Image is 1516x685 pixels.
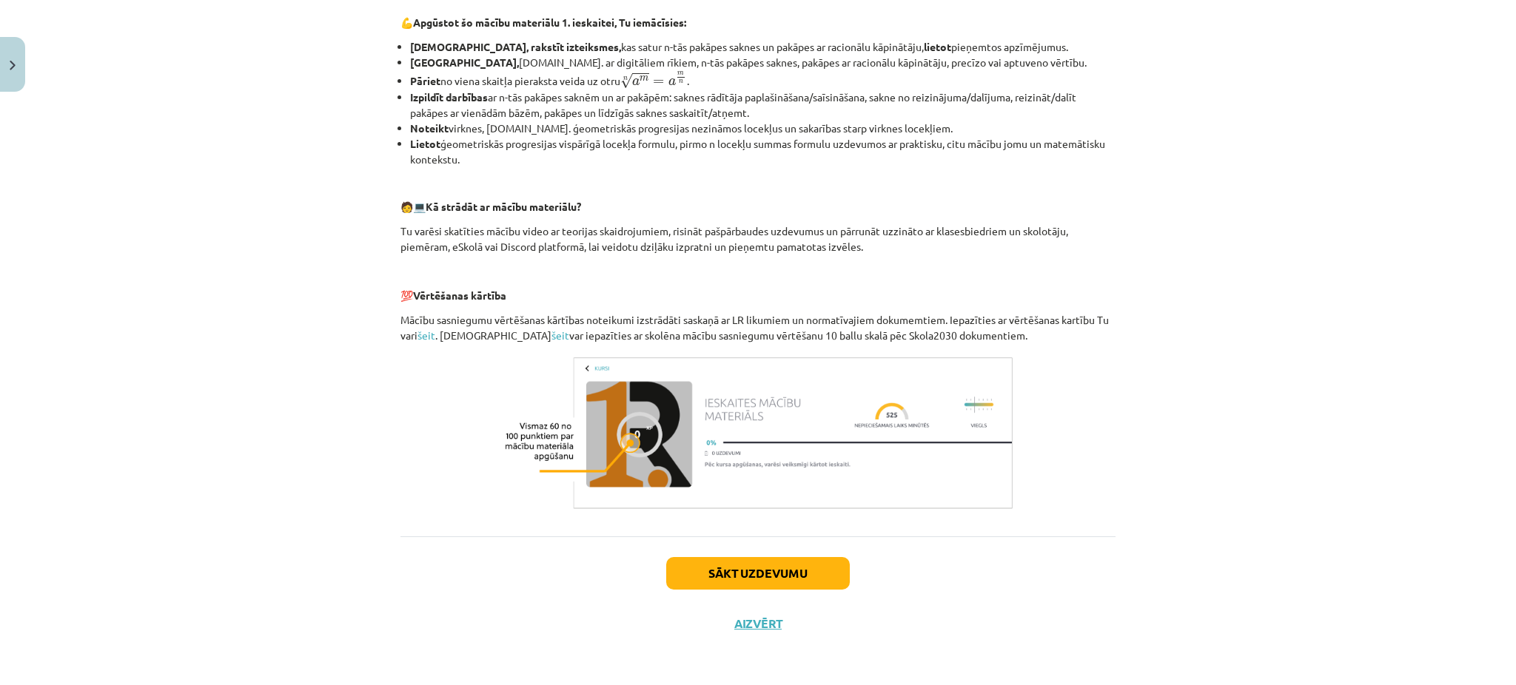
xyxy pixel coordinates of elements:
li: virknes, [DOMAIN_NAME]. ģeometriskās progresijas nezināmos locekļus un sakarības starp virknes lo... [410,121,1116,136]
p: 🧑 💻 [400,199,1116,215]
button: Aizvērt [730,616,786,631]
b: [GEOGRAPHIC_DATA], [410,55,519,69]
span: m [640,76,648,81]
b: Noteikt [410,121,449,135]
li: ar n-tās pakāpes saknēm un ar pakāpēm: saknes rādītāja paplašināšana/saīsināšana, sakne no reizin... [410,90,1116,121]
p: 💯 [400,288,1116,303]
b: Apgūstot šo mācību materiālu 1. ieskaitei, Tu iemācīsies: [413,16,686,29]
button: Sākt uzdevumu [666,557,850,590]
p: Tu varēsi skatīties mācību video ar teorijas skaidrojumiem, risināt pašpārbaudes uzdevumus un pār... [400,223,1116,254]
li: no viena skaitļa pieraksta veida uz otru . [410,70,1116,90]
b: Lietot [410,137,440,150]
a: šeit [551,328,569,342]
li: kas satur n-tās pakāpes saknes un pakāpes ar racionālu kāpinātāju, pieņemtos apzīmējumus. [410,39,1116,55]
b: [DEMOGRAPHIC_DATA], rakstīt izteiksmes, [410,40,621,53]
li: ģeometriskās progresijas vispārīgā locekļa formulu, pirmo n locekļu summas formulu uzdevumos ar p... [410,136,1116,167]
span: √ [620,73,632,89]
span: a [668,78,676,86]
b: Vērtēšanas kārtība [413,288,506,302]
b: Pāriet [410,74,440,87]
p: Mācību sasniegumu vērtēšanas kārtības noteikumi izstrādāti saskaņā ar LR likumiem un normatīvajie... [400,312,1116,343]
li: [DOMAIN_NAME]. ar digitāliem rīkiem, n-tās pakāpes saknes, pakāpes ar racionālu kāpinātāju, precī... [410,55,1116,70]
b: Izpildīt darbības [410,90,488,104]
span: a [632,78,640,86]
b: Kā strādāt ar mācību materiālu? [426,200,581,213]
span: = [653,79,664,85]
a: šeit [417,328,435,342]
p: 💪 [400,15,1116,30]
span: m [677,72,684,75]
b: lietot [924,40,951,53]
img: icon-close-lesson-0947bae3869378f0d4975bcd49f059093ad1ed9edebbc8119c70593378902aed.svg [10,61,16,70]
span: n [679,80,683,84]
